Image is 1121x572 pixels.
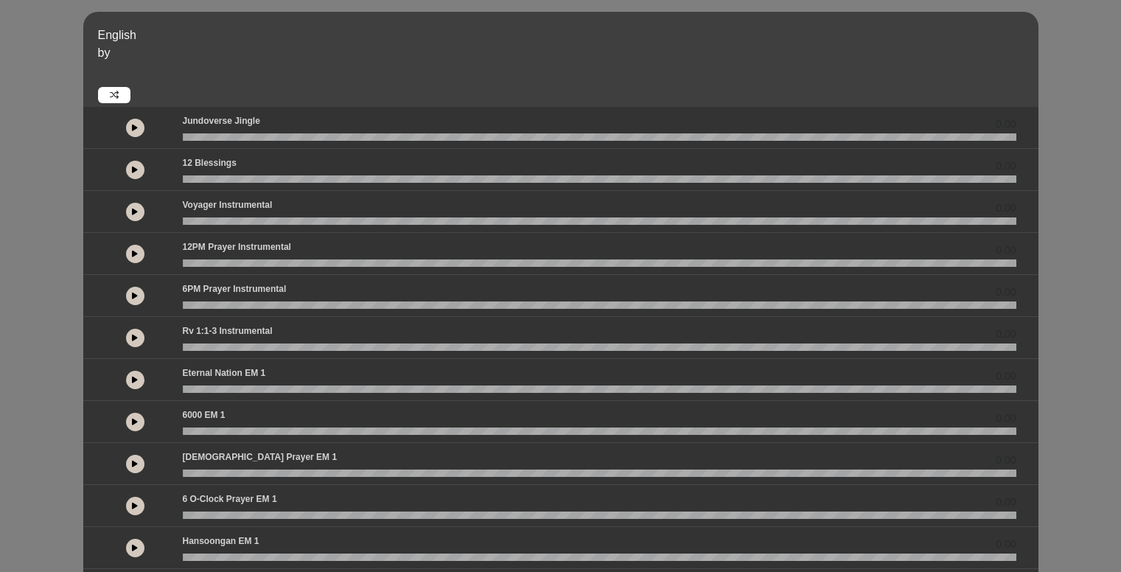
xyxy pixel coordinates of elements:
[996,158,1016,174] span: 0.00
[996,495,1016,510] span: 0.00
[183,450,338,464] p: [DEMOGRAPHIC_DATA] prayer EM 1
[996,453,1016,468] span: 0.00
[183,156,237,170] p: 12 Blessings
[98,46,111,59] span: by
[183,240,291,254] p: 12PM Prayer Instrumental
[183,198,273,212] p: Voyager Instrumental
[996,411,1016,426] span: 0.00
[996,369,1016,384] span: 0.00
[996,285,1016,300] span: 0.00
[996,327,1016,342] span: 0.00
[996,200,1016,216] span: 0.00
[183,114,260,128] p: Jundoverse Jingle
[183,534,259,548] p: Hansoongan EM 1
[183,324,273,338] p: Rv 1:1-3 Instrumental
[183,282,287,296] p: 6PM Prayer Instrumental
[183,366,266,380] p: Eternal Nation EM 1
[996,537,1016,552] span: 0.00
[996,243,1016,258] span: 0.00
[98,27,1035,44] p: English
[996,116,1016,132] span: 0.00
[183,492,277,506] p: 6 o-clock prayer EM 1
[183,408,226,422] p: 6000 EM 1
